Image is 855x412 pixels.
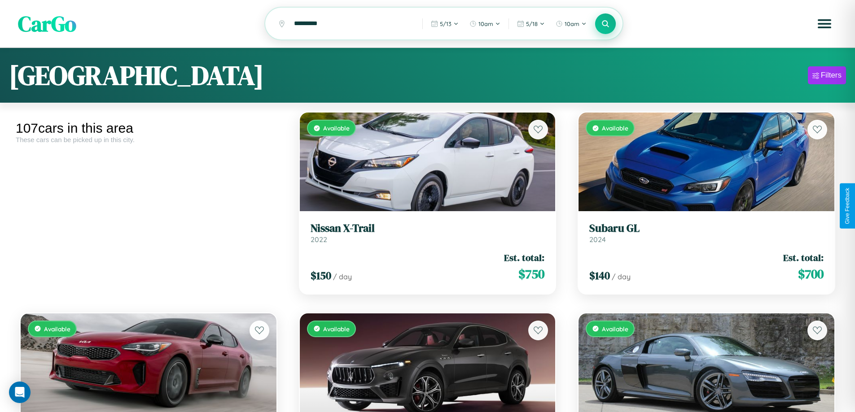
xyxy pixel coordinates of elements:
div: 107 cars in this area [16,121,281,136]
div: Filters [821,71,842,80]
span: 2022 [311,235,327,244]
span: CarGo [18,9,76,39]
button: Open menu [812,11,837,36]
div: Open Intercom Messenger [9,382,31,403]
button: 10am [551,17,591,31]
h3: Subaru GL [589,222,824,235]
h3: Nissan X-Trail [311,222,545,235]
div: Give Feedback [844,188,851,224]
span: Available [44,325,70,333]
a: Subaru GL2024 [589,222,824,244]
span: 5 / 13 [440,20,452,27]
span: 5 / 18 [526,20,538,27]
span: / day [333,272,352,281]
span: $ 700 [798,265,824,283]
span: Available [602,124,628,132]
span: 10am [565,20,579,27]
h1: [GEOGRAPHIC_DATA] [9,57,264,94]
span: Available [602,325,628,333]
span: Available [323,325,350,333]
button: Filters [808,66,846,84]
span: $ 140 [589,268,610,283]
button: 5/13 [426,17,463,31]
button: 10am [465,17,505,31]
span: $ 750 [518,265,544,283]
span: Available [323,124,350,132]
span: $ 150 [311,268,331,283]
span: Est. total: [783,251,824,264]
span: 10am [478,20,493,27]
span: Est. total: [504,251,544,264]
div: These cars can be picked up in this city. [16,136,281,143]
a: Nissan X-Trail2022 [311,222,545,244]
button: 5/18 [513,17,549,31]
span: 2024 [589,235,606,244]
span: / day [612,272,631,281]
